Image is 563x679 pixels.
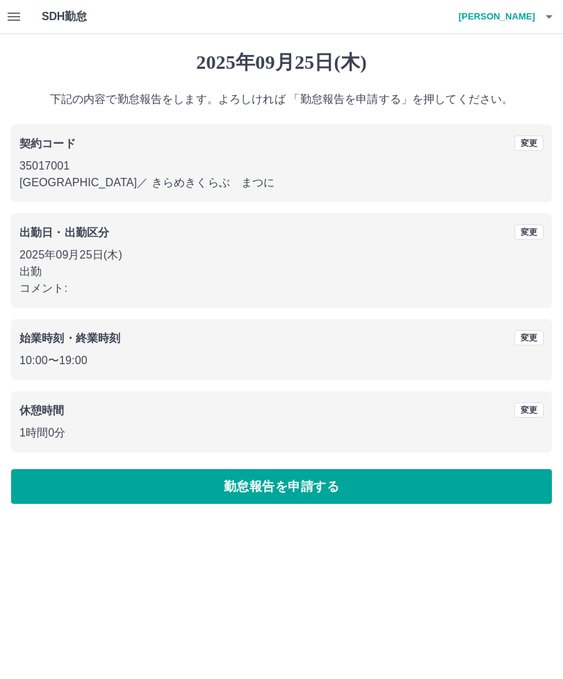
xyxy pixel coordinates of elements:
button: 変更 [514,330,544,345]
p: 2025年09月25日(木) [19,247,544,263]
button: 勤怠報告を申請する [11,469,552,504]
b: 出勤日・出勤区分 [19,227,109,238]
p: 10:00 〜 19:00 [19,352,544,369]
h1: 2025年09月25日(木) [11,51,552,74]
button: 変更 [514,224,544,240]
p: 下記の内容で勤怠報告をします。よろしければ 「勤怠報告を申請する」を押してください。 [11,91,552,108]
p: 出勤 [19,263,544,280]
p: 35017001 [19,158,544,174]
p: コメント: [19,280,544,297]
p: [GEOGRAPHIC_DATA] ／ きらめきくらぶ まつに [19,174,544,191]
button: 変更 [514,136,544,151]
b: 休憩時間 [19,404,65,416]
p: 1時間0分 [19,425,544,441]
button: 変更 [514,402,544,418]
b: 契約コード [19,138,76,149]
b: 始業時刻・終業時刻 [19,332,120,344]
